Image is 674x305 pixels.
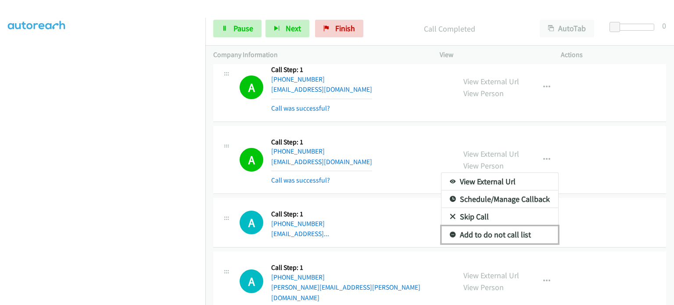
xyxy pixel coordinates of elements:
a: Skip Call [441,208,558,226]
a: View External Url [441,173,558,190]
h1: A [240,211,263,234]
div: The call is yet to be attempted [240,211,263,234]
a: Add to do not call list [441,226,558,244]
a: Schedule/Manage Callback [441,190,558,208]
div: The call is yet to be attempted [240,269,263,293]
h1: A [240,269,263,293]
